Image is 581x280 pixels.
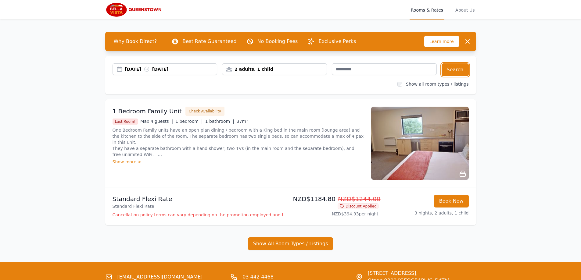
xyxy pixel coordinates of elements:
div: Show more > [113,159,364,165]
span: Learn more [424,36,459,47]
p: 3 nights, 2 adults, 1 child [383,210,469,216]
span: Why Book Direct? [109,35,162,48]
p: NZD$1184.80 [293,195,378,203]
p: Exclusive Perks [318,38,356,45]
p: Standard Flexi Rate [113,203,288,209]
label: Show all room types / listings [406,82,468,87]
button: Search [442,63,469,76]
span: 37m² [237,119,248,124]
span: Discount Applied [338,203,378,209]
span: Last Room! [113,119,138,125]
p: Standard Flexi Rate [113,195,288,203]
img: Bella Vista Queenstown [105,2,164,17]
p: One Bedroom Family units have an open plan dining / bedroom with a King bed in the main room (lou... [113,127,364,158]
button: Show All Room Types / Listings [248,237,333,250]
div: 2 adults, 1 child [222,66,327,72]
p: Cancellation policy terms can vary depending on the promotion employed and the time of stay of th... [113,212,288,218]
p: NZD$394.93 per night [293,211,378,217]
button: Book Now [434,195,469,207]
p: No Booking Fees [257,38,298,45]
span: Max 4 guests | [140,119,173,124]
h3: 1 Bedroom Family Unit [113,107,182,115]
span: 1 bedroom | [175,119,203,124]
p: Best Rate Guaranteed [182,38,236,45]
span: 1 bathroom | [205,119,234,124]
button: Check Availability [185,107,224,116]
div: [DATE] [DATE] [125,66,217,72]
span: NZD$1244.00 [338,195,381,203]
span: [STREET_ADDRESS], [368,270,450,277]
